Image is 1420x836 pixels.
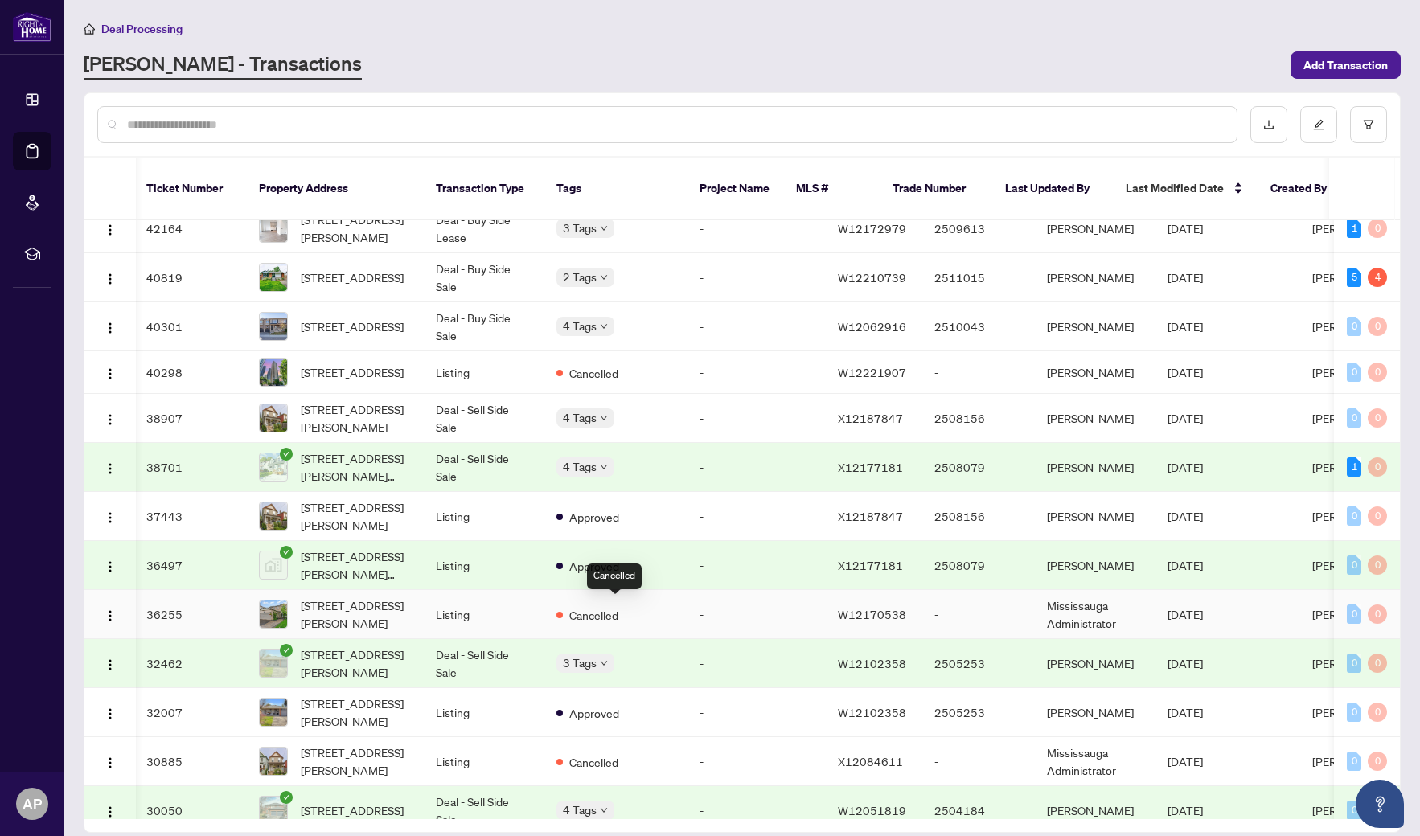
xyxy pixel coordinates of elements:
[133,492,246,541] td: 37443
[544,158,687,220] th: Tags
[1347,219,1361,238] div: 1
[1368,654,1387,673] div: 0
[1368,219,1387,238] div: 0
[600,322,608,330] span: down
[1368,363,1387,382] div: 0
[1168,803,1203,818] span: [DATE]
[838,411,903,425] span: X12187847
[1034,737,1155,786] td: Mississauga Administrator
[97,552,123,578] button: Logo
[260,404,287,432] img: thumbnail-img
[1312,411,1399,425] span: [PERSON_NAME]
[921,253,1034,302] td: 2511015
[1034,394,1155,443] td: [PERSON_NAME]
[260,551,287,579] img: thumbnail-img
[97,699,123,725] button: Logo
[97,264,123,290] button: Logo
[1312,803,1399,818] span: [PERSON_NAME]
[423,786,544,835] td: Deal - Sell Side Sale
[1312,754,1399,768] span: [PERSON_NAME]
[104,462,117,475] img: Logo
[1291,51,1401,79] button: Add Transaction
[301,596,410,632] span: [STREET_ADDRESS][PERSON_NAME]
[1347,703,1361,722] div: 0
[423,492,544,541] td: Listing
[97,313,123,339] button: Logo
[1168,221,1203,236] span: [DATE]
[301,318,404,335] span: [STREET_ADDRESS]
[301,400,410,436] span: [STREET_ADDRESS][PERSON_NAME]
[687,737,825,786] td: -
[1312,656,1399,670] span: [PERSON_NAME]
[423,737,544,786] td: Listing
[301,744,410,779] span: [STREET_ADDRESS][PERSON_NAME]
[1168,607,1203,621] span: [DATE]
[260,699,287,726] img: thumbnail-img
[1168,365,1203,379] span: [DATE]
[569,753,618,771] span: Cancelled
[563,219,597,237] span: 3 Tags
[600,659,608,667] span: down
[1312,509,1399,523] span: [PERSON_NAME]
[260,215,287,242] img: thumbnail-img
[687,302,825,351] td: -
[1312,365,1399,379] span: [PERSON_NAME]
[260,600,287,628] img: thumbnail-img
[1312,221,1399,236] span: [PERSON_NAME]
[687,590,825,639] td: -
[1368,408,1387,428] div: 0
[1168,656,1203,670] span: [DATE]
[423,253,544,302] td: Deal - Buy Side Sale
[600,273,608,281] span: down
[260,264,287,291] img: thumbnail-img
[1368,457,1387,477] div: 0
[133,302,246,351] td: 40301
[423,158,544,220] th: Transaction Type
[133,443,246,492] td: 38701
[104,609,117,622] img: Logo
[133,158,246,220] th: Ticket Number
[687,541,825,590] td: -
[569,508,619,526] span: Approved
[301,268,404,286] span: [STREET_ADDRESS]
[1312,460,1399,474] span: [PERSON_NAME]
[1034,443,1155,492] td: [PERSON_NAME]
[1312,558,1399,572] span: [PERSON_NAME]
[921,394,1034,443] td: 2508156
[260,453,287,481] img: thumbnail-img
[133,204,246,253] td: 42164
[1347,604,1361,624] div: 0
[104,413,117,426] img: Logo
[838,607,906,621] span: W12170538
[1312,607,1399,621] span: [PERSON_NAME]
[301,498,410,534] span: [STREET_ADDRESS][PERSON_NAME]
[1168,460,1203,474] span: [DATE]
[1034,302,1155,351] td: [PERSON_NAME]
[1347,268,1361,287] div: 5
[921,204,1034,253] td: 2509613
[838,754,903,768] span: X12084611
[1034,541,1155,590] td: [PERSON_NAME]
[838,270,906,285] span: W12210739
[600,224,608,232] span: down
[1168,705,1203,719] span: [DATE]
[260,797,287,824] img: thumbnail-img
[301,695,410,730] span: [STREET_ADDRESS][PERSON_NAME]
[1312,319,1399,334] span: [PERSON_NAME]
[838,803,906,818] span: W12051819
[1034,204,1155,253] td: [PERSON_NAME]
[97,503,123,529] button: Logo
[260,502,287,530] img: thumbnail-img
[1300,106,1337,143] button: edit
[301,449,410,485] span: [STREET_ADDRESS][PERSON_NAME][PERSON_NAME]
[260,313,287,340] img: thumbnail-img
[301,211,410,246] span: [STREET_ADDRESS][PERSON_NAME]
[301,547,410,583] span: [STREET_ADDRESS][PERSON_NAME][PERSON_NAME]
[104,322,117,334] img: Logo
[687,639,825,688] td: -
[260,748,287,775] img: thumbnail-img
[260,359,287,386] img: thumbnail-img
[687,443,825,492] td: -
[687,394,825,443] td: -
[1312,705,1399,719] span: [PERSON_NAME]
